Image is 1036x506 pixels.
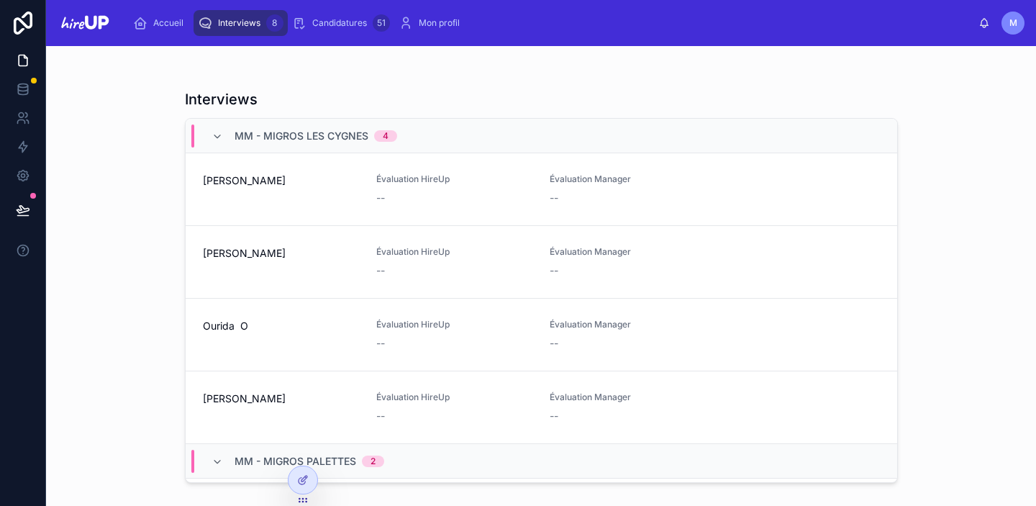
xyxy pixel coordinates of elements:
[550,173,706,185] span: Évaluation Manager
[129,10,194,36] a: Accueil
[376,392,532,403] span: Évaluation HireUp
[373,14,390,32] div: 51
[194,10,288,36] a: Interviews8
[376,246,532,258] span: Évaluation HireUp
[312,17,367,29] span: Candidatures
[58,12,112,35] img: App logo
[235,454,356,469] span: MM - Migros Palettes
[550,263,558,278] span: --
[203,392,359,406] span: [PERSON_NAME]
[550,392,706,403] span: Évaluation Manager
[186,299,897,371] a: Ourida OÉvaluation HireUp--Évaluation Manager--
[203,246,359,261] span: [PERSON_NAME]
[376,191,385,205] span: --
[550,191,558,205] span: --
[203,173,359,188] span: [PERSON_NAME]
[235,129,368,143] span: MM - Migros Les Cygnes
[376,263,385,278] span: --
[419,17,460,29] span: Mon profil
[550,319,706,330] span: Évaluation Manager
[203,319,359,333] span: Ourida O
[550,336,558,351] span: --
[153,17,183,29] span: Accueil
[1009,17,1017,29] span: M
[266,14,283,32] div: 8
[186,371,897,444] a: [PERSON_NAME]Évaluation HireUp--Évaluation Manager--
[288,10,394,36] a: Candidatures51
[371,456,376,467] div: 2
[376,409,385,423] span: --
[218,17,260,29] span: Interviews
[376,319,532,330] span: Évaluation HireUp
[123,7,978,39] div: scrollable content
[376,173,532,185] span: Évaluation HireUp
[394,10,470,36] a: Mon profil
[185,89,258,109] h1: Interviews
[186,226,897,299] a: [PERSON_NAME]Évaluation HireUp--Évaluation Manager--
[186,153,897,226] a: [PERSON_NAME]Évaluation HireUp--Évaluation Manager--
[550,246,706,258] span: Évaluation Manager
[376,336,385,351] span: --
[383,130,388,142] div: 4
[550,409,558,423] span: --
